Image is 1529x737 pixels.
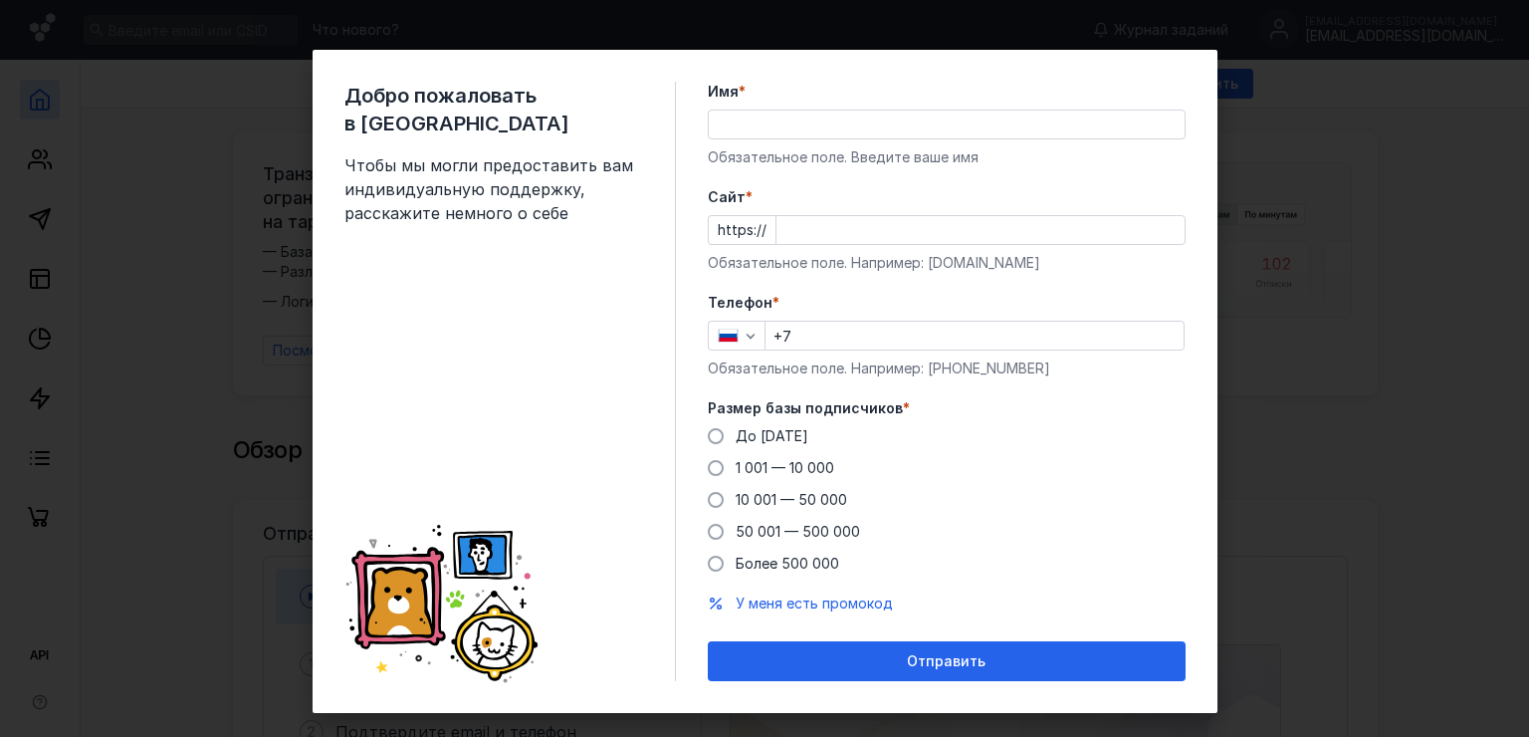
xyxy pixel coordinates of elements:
[708,253,1186,273] div: Обязательное поле. Например: [DOMAIN_NAME]
[736,555,839,572] span: Более 500 000
[708,359,1186,378] div: Обязательное поле. Например: [PHONE_NUMBER]
[344,153,643,225] span: Чтобы мы могли предоставить вам индивидуальную поддержку, расскажите немного о себе
[708,641,1186,681] button: Отправить
[736,595,893,612] span: У меня есть промокод
[736,594,893,614] button: У меня есть промокод
[736,427,808,444] span: До [DATE]
[708,187,746,207] span: Cайт
[708,293,772,313] span: Телефон
[736,459,834,476] span: 1 001 — 10 000
[344,82,643,137] span: Добро пожаловать в [GEOGRAPHIC_DATA]
[736,523,860,540] span: 50 001 — 500 000
[708,147,1186,167] div: Обязательное поле. Введите ваше имя
[736,491,847,508] span: 10 001 — 50 000
[708,398,903,418] span: Размер базы подписчиков
[907,653,985,670] span: Отправить
[708,82,739,102] span: Имя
